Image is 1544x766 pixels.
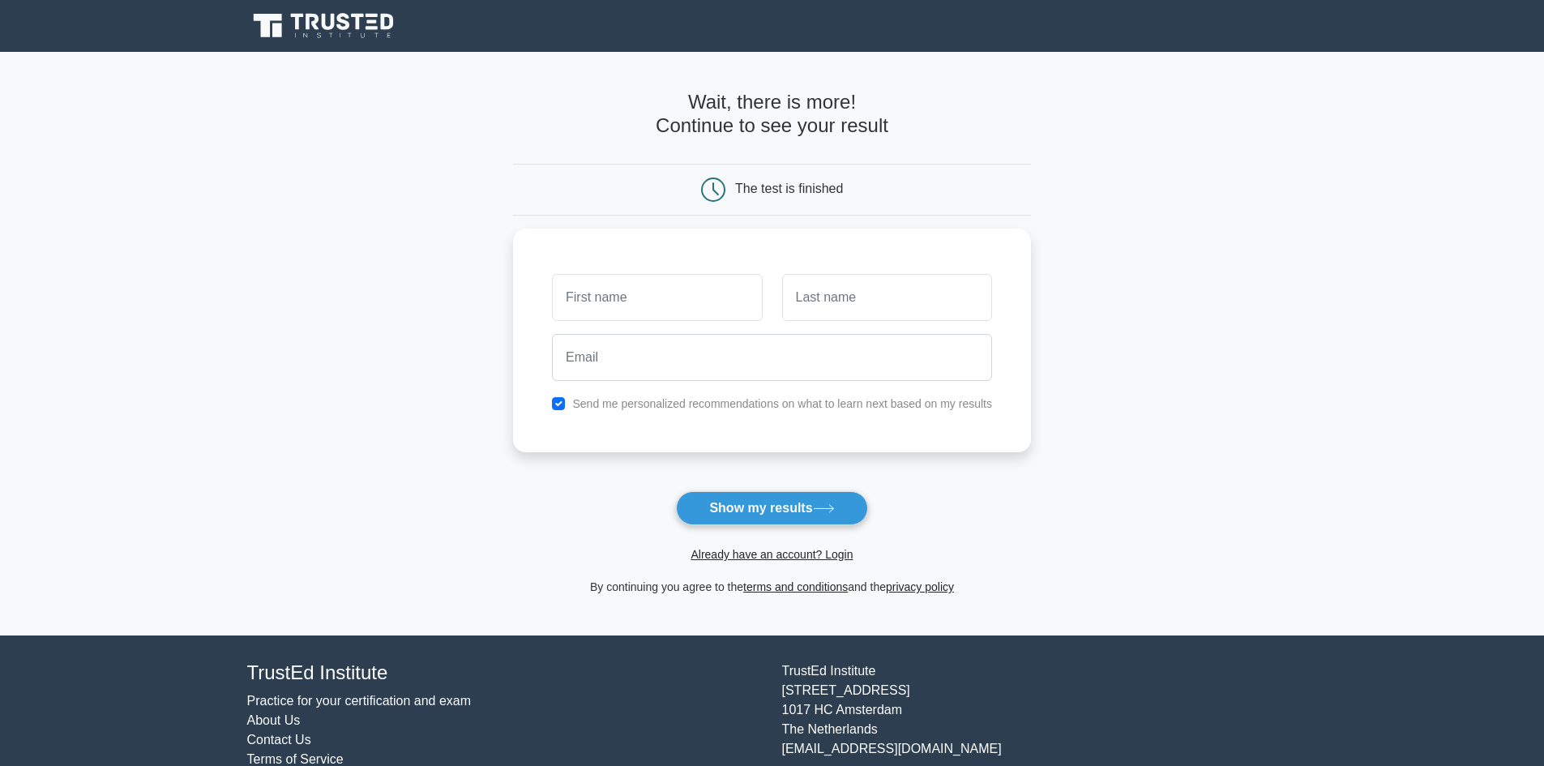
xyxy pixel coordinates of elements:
a: terms and conditions [743,580,848,593]
input: Email [552,334,992,381]
a: Already have an account? Login [691,548,853,561]
input: Last name [782,274,992,321]
h4: Wait, there is more! Continue to see your result [513,91,1031,138]
a: Practice for your certification and exam [247,694,472,708]
label: Send me personalized recommendations on what to learn next based on my results [572,397,992,410]
button: Show my results [676,491,867,525]
a: Terms of Service [247,752,344,766]
div: The test is finished [735,182,843,195]
div: By continuing you agree to the and the [503,577,1041,597]
a: Contact Us [247,733,311,747]
h4: TrustEd Institute [247,661,763,685]
input: First name [552,274,762,321]
a: privacy policy [886,580,954,593]
a: About Us [247,713,301,727]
